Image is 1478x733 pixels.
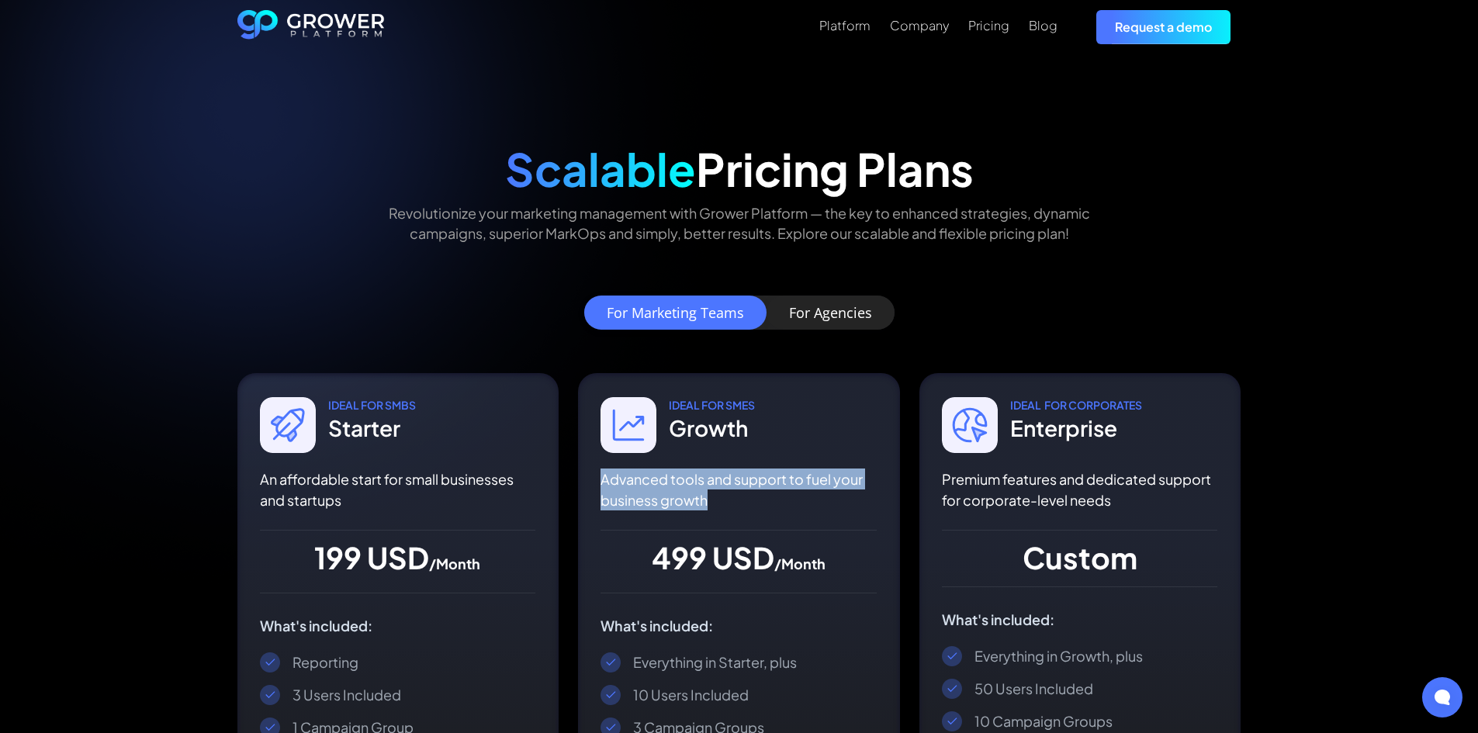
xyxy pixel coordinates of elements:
div: For Marketing Teams [607,305,744,320]
a: Blog [1029,16,1057,35]
div: For Agencies [789,305,872,320]
div: Pricing Plans [505,142,974,196]
div: IDEAL For CORPORATES [1010,397,1142,413]
a: Pricing [968,16,1009,35]
span: /Month [774,555,826,572]
p: Revolutionize your marketing management with Grower Platform — the key to enhanced strategies, dy... [362,203,1116,242]
div: Blog [1029,18,1057,33]
div: Starter [328,413,416,444]
div: 199 USD [260,548,536,573]
div: IDEAL For SMes [669,397,755,413]
a: Company [890,16,949,35]
div: Enterprise [1010,413,1142,444]
div: What's included: [260,618,536,634]
div: What's included: [942,612,1218,628]
div: Custom [942,548,1218,567]
div: Pricing [968,18,1009,33]
div: Platform [819,18,871,33]
div: 10 Users Included [633,686,749,704]
a: Platform [819,16,871,35]
div: Everything in Starter, plus [633,653,797,672]
p: An affordable start for small businesses and startups [260,468,536,510]
div: 499 USD [601,548,877,573]
div: 3 Users Included [292,686,401,704]
a: home [237,10,385,44]
a: Request a demo [1096,10,1231,43]
div: What's included: [601,618,877,634]
p: Advanced tools and support to fuel your business growth [601,468,877,510]
div: IDEAL For SmbS [328,397,416,413]
p: Premium features and dedicated support for corporate-level needs [942,468,1218,510]
div: Everything in Growth, plus [974,647,1143,666]
span: Scalable [505,140,696,197]
div: Company [890,18,949,33]
div: 50 Users Included [974,679,1093,698]
div: Reporting [292,653,358,672]
div: Growth [669,413,755,444]
span: /Month [429,555,480,572]
div: 10 Campaign Groups [974,712,1113,731]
